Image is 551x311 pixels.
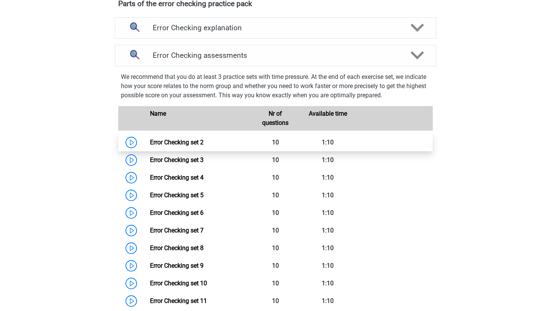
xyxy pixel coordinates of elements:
a: Error Checking set 2 [150,139,204,146]
a: Error Checking set 4 [150,174,204,181]
p: We recommend that you do at least 3 practice sets with time pressure. At the end of each exercise... [121,72,430,100]
img: error checking explanations [124,18,144,38]
a: Error Checking set 8 [150,244,204,252]
a: assessments Error Checking assessments [112,45,439,66]
a: Error Checking set 6 [150,209,204,216]
div: Available time [302,109,354,128]
a: Error Checking set 9 [150,262,204,269]
h4: Error Checking explanation [153,23,398,32]
div: Name [144,109,249,128]
a: explanations Error Checking explanation [112,17,439,39]
div: Nr of questions [249,109,302,128]
h4: Error Checking assessments [153,51,398,60]
a: Error Checking set 11 [150,297,207,304]
a: Error Checking set 3 [150,156,204,164]
img: error checking assessments [124,46,144,65]
a: Error Checking set 5 [150,192,204,199]
a: Error Checking set 10 [150,280,207,287]
a: Error Checking set 7 [150,227,204,234]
